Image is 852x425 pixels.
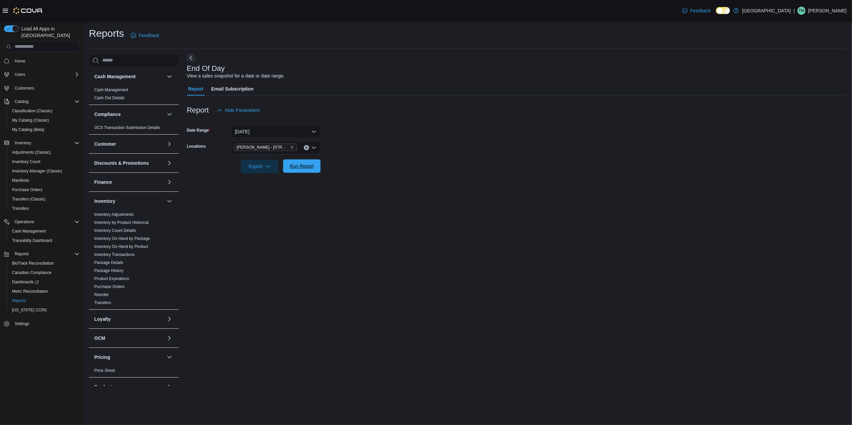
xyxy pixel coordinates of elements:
input: Dark Mode [716,7,730,14]
span: Traceabilty Dashboard [12,238,52,243]
span: Metrc Reconciliation [9,287,80,295]
span: Feedback [690,7,711,14]
span: Transfers [9,204,80,212]
a: Transfers [9,204,31,212]
div: View a sales snapshot for a date or date range. [187,73,285,80]
h3: Loyalty [94,316,111,322]
div: Tre Mace [798,7,806,15]
a: [US_STATE] CCRS [9,306,49,314]
button: Inventory [1,138,82,148]
a: Cash Out Details [94,96,125,100]
a: Dashboards [7,277,82,287]
button: Pricing [165,353,173,361]
button: Hide Parameters [214,104,263,117]
a: OCS Transaction Submission Details [94,125,160,130]
a: Reorder [94,292,109,297]
span: BioTrack Reconciliation [12,261,54,266]
span: Users [15,72,25,77]
button: Inventory Manager (Classic) [7,166,82,176]
span: Transfers [12,206,29,211]
h3: OCM [94,335,105,341]
button: OCM [165,334,173,342]
span: Manifests [9,176,80,184]
h3: Discounts & Promotions [94,160,149,166]
span: Reports [12,250,80,258]
button: Cash Management [7,227,82,236]
div: Cash Management [89,86,179,105]
a: Inventory On Hand by Product [94,244,148,249]
a: Manifests [9,176,32,184]
span: My Catalog (Beta) [12,127,44,132]
span: Classification (Classic) [9,107,80,115]
span: Product Expirations [94,276,129,281]
a: Feedback [128,29,162,42]
span: Cash Out Details [94,95,125,101]
span: Operations [12,218,80,226]
span: Catalog [12,98,80,106]
span: Manifests [12,178,29,183]
p: [GEOGRAPHIC_DATA] [742,7,791,15]
span: Email Subscription [211,82,254,96]
span: Reports [15,251,29,257]
button: Reports [1,249,82,259]
span: Transfers (Classic) [12,196,45,202]
span: Inventory Count [9,158,80,166]
span: Dashboards [9,278,80,286]
nav: Complex example [4,53,80,346]
a: Inventory Manager (Classic) [9,167,65,175]
span: Transfers (Classic) [9,195,80,203]
button: Clear input [304,145,309,150]
a: Product Expirations [94,276,129,281]
span: Reports [9,297,80,305]
span: Cash Management [9,227,80,235]
span: Washington CCRS [9,306,80,314]
span: Traceabilty Dashboard [9,237,80,245]
button: Canadian Compliance [7,268,82,277]
button: Next [187,54,195,62]
button: Discounts & Promotions [165,159,173,167]
button: Catalog [12,98,31,106]
span: Inventory [15,140,31,146]
a: Cash Management [9,227,48,235]
h3: Compliance [94,111,121,118]
h3: Report [187,106,209,114]
button: Transfers (Classic) [7,194,82,204]
button: Customer [94,141,164,147]
h3: Finance [94,179,112,185]
span: Adjustments (Classic) [9,148,80,156]
button: Compliance [165,110,173,118]
h3: Inventory [94,198,115,204]
span: TM [799,7,804,15]
p: [PERSON_NAME] [808,7,847,15]
a: Package Details [94,260,123,265]
h3: Customer [94,141,116,147]
span: Inventory by Product Historical [94,220,149,225]
span: Package Details [94,260,123,265]
span: My Catalog (Classic) [9,116,80,124]
h3: Pricing [94,354,110,361]
button: Inventory [12,139,34,147]
span: Load All Apps in [GEOGRAPHIC_DATA] [19,25,80,39]
span: Operations [15,219,34,225]
a: Inventory Count [9,158,43,166]
span: Inventory Transactions [94,252,135,257]
span: Moore - 105 SE 19th St [234,144,297,151]
span: Catalog [15,99,28,104]
a: Metrc Reconciliation [9,287,51,295]
span: Dashboards [12,279,39,285]
button: Reports [7,296,82,305]
button: Run Report [283,159,321,173]
button: Transfers [7,204,82,213]
a: Settings [12,320,32,328]
a: Purchase Orders [94,284,125,289]
span: Users [12,70,80,79]
a: Inventory Count Details [94,228,136,233]
button: Pricing [94,354,164,361]
div: Compliance [89,124,179,134]
a: Canadian Compliance [9,269,54,277]
span: My Catalog (Beta) [9,126,80,134]
button: BioTrack Reconciliation [7,259,82,268]
button: Products [165,383,173,391]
